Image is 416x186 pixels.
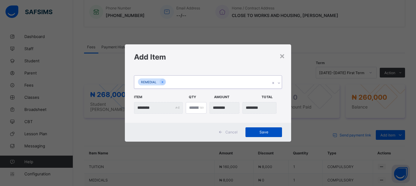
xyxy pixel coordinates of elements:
span: Cancel [225,130,238,134]
span: Qty [189,92,211,102]
span: Amount [214,92,259,102]
div: × [279,50,285,61]
span: Item [134,92,186,102]
span: Total [262,92,284,102]
div: REMEDIAL [138,78,160,85]
span: Save [250,130,277,134]
h1: Add Item [134,53,282,61]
